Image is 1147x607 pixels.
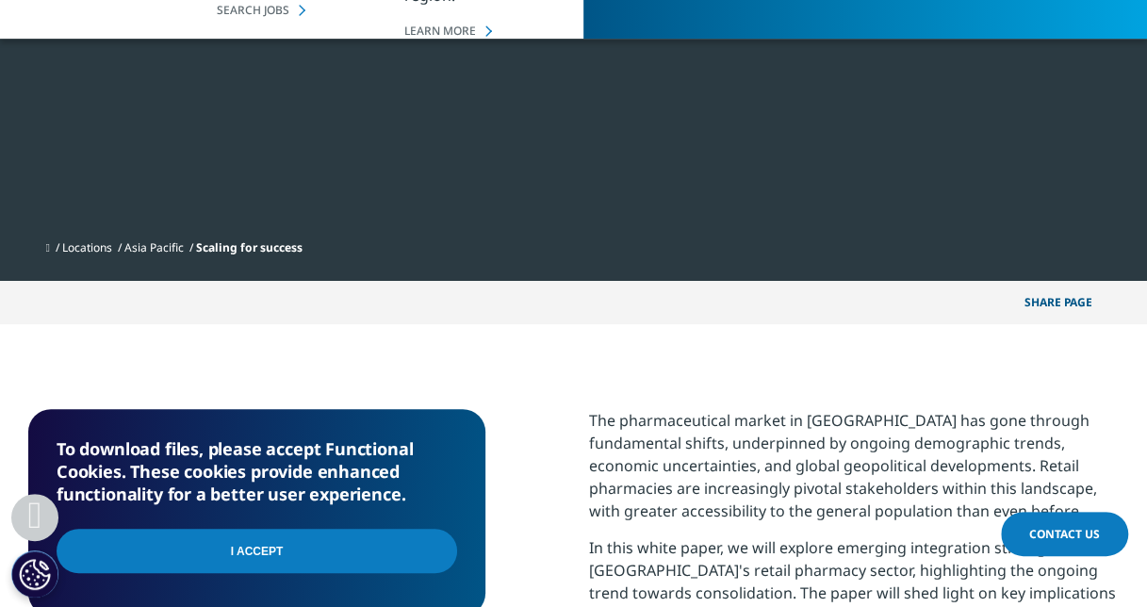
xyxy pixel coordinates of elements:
a: Search Jobs [217,2,386,18]
span: Scaling for success [196,239,303,255]
button: Share PAGEShare PAGE [1010,281,1130,324]
a: Contact Us [1001,512,1128,556]
span: Contact Us [1029,526,1100,542]
input: I Accept [57,529,457,573]
a: Locations [62,239,112,255]
button: Cookie 设置 [11,550,58,598]
a: LEARN MORE [404,23,574,39]
h5: To download files, please accept Functional Cookies. These cookies provide enhanced functionality... [57,437,457,505]
a: Asia Pacific [124,239,184,255]
p: The pharmaceutical market in [GEOGRAPHIC_DATA] has gone through fundamental shifts, underpinned b... [589,409,1119,536]
p: Share PAGE [1010,281,1130,324]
